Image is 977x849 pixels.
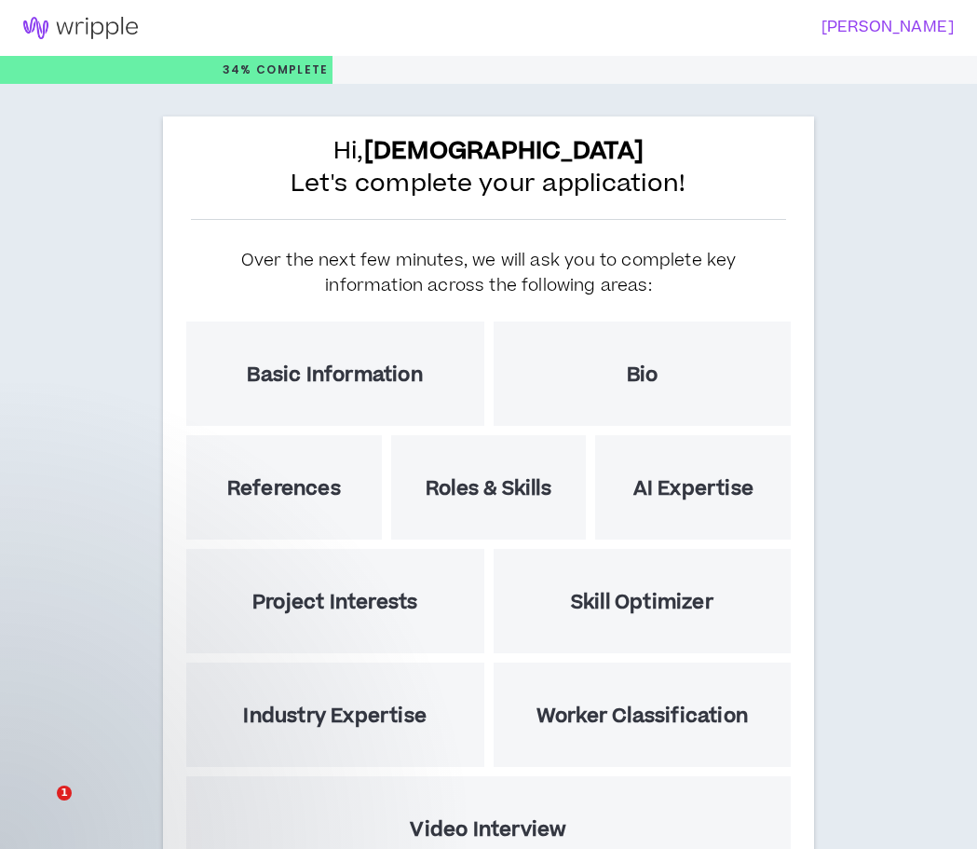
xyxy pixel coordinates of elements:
h3: [PERSON_NAME] [477,19,954,36]
h5: Basic Information [247,363,422,387]
h5: Video Interview [410,818,566,842]
span: 1 [57,786,72,801]
span: Complete [252,62,329,78]
h5: Bio [627,363,658,387]
h5: Skill Optimizer [571,591,713,614]
h5: Project Interests [252,591,417,614]
h5: Worker Classification [536,705,748,728]
iframe: Intercom notifications message [14,668,387,799]
h5: AI Expertise [633,477,753,500]
h5: Roles & Skills [426,477,551,500]
h5: References [227,477,341,500]
iframe: Intercom live chat [19,786,63,830]
h5: Over the next few minutes, we will ask you to complete key information across the following areas: [200,248,777,298]
b: [DEMOGRAPHIC_DATA] [364,133,645,169]
p: 34% [223,56,329,84]
span: Let's complete your application! [291,168,685,200]
span: Hi, [333,135,644,168]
